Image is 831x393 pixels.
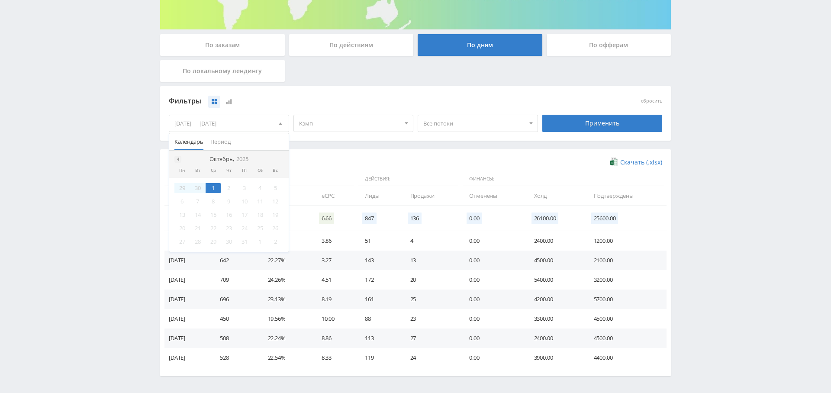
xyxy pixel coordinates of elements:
[461,270,525,290] td: 0.00
[402,270,461,290] td: 20
[236,156,248,162] i: 2025
[206,210,221,220] div: 15
[313,270,356,290] td: 4.51
[206,168,221,173] div: Ср
[211,270,259,290] td: 709
[356,270,402,290] td: 172
[356,309,402,329] td: 88
[461,186,525,206] td: Отменены
[164,348,211,367] td: [DATE]
[171,133,207,150] button: Календарь
[268,223,283,233] div: 26
[268,196,283,206] div: 12
[164,329,211,348] td: [DATE]
[206,156,252,163] div: Октябрь,
[206,183,221,193] div: 1
[237,223,252,233] div: 24
[190,196,206,206] div: 7
[402,251,461,270] td: 13
[585,290,667,309] td: 5700.00
[313,309,356,329] td: 10.00
[585,309,667,329] td: 4500.00
[585,251,667,270] td: 2100.00
[423,115,525,132] span: Все потоки
[164,186,211,206] td: Дата
[164,172,354,187] span: Данные:
[268,237,283,247] div: 2
[356,290,402,309] td: 161
[252,210,268,220] div: 18
[418,34,542,56] div: По дням
[313,186,356,206] td: eCPC
[585,348,667,367] td: 4400.00
[252,237,268,247] div: 1
[319,213,334,224] span: 6.66
[164,270,211,290] td: [DATE]
[221,183,237,193] div: 2
[525,348,585,367] td: 3900.00
[160,34,285,56] div: По заказам
[402,348,461,367] td: 24
[402,329,461,348] td: 27
[591,213,618,224] span: 25600.00
[237,168,252,173] div: Пт
[259,329,313,348] td: 22.24%
[268,210,283,220] div: 19
[402,309,461,329] td: 23
[525,231,585,251] td: 2400.00
[461,348,525,367] td: 0.00
[164,206,211,231] td: Итого:
[542,115,663,132] div: Применить
[356,329,402,348] td: 113
[221,210,237,220] div: 16
[237,196,252,206] div: 10
[461,231,525,251] td: 0.00
[402,290,461,309] td: 25
[169,95,538,108] div: Фильтры
[461,329,525,348] td: 0.00
[252,183,268,193] div: 4
[313,348,356,367] td: 8.33
[408,213,422,224] span: 136
[356,348,402,367] td: 119
[190,210,206,220] div: 14
[356,231,402,251] td: 51
[525,251,585,270] td: 4500.00
[289,34,414,56] div: По действиям
[211,329,259,348] td: 508
[206,196,221,206] div: 8
[259,309,313,329] td: 19.56%
[585,186,667,206] td: Подтверждены
[259,290,313,309] td: 23.13%
[463,172,664,187] span: Финансы:
[164,231,211,251] td: [DATE]
[174,133,203,150] span: Календарь
[259,348,313,367] td: 22.54%
[211,348,259,367] td: 528
[313,329,356,348] td: 8.86
[174,237,190,247] div: 27
[190,237,206,247] div: 28
[610,158,618,166] img: xlsx
[461,290,525,309] td: 0.00
[211,251,259,270] td: 642
[313,231,356,251] td: 3.86
[531,213,559,224] span: 26100.00
[252,223,268,233] div: 25
[362,213,377,224] span: 847
[356,251,402,270] td: 143
[525,309,585,329] td: 3300.00
[525,290,585,309] td: 4200.00
[174,168,190,173] div: Пн
[525,186,585,206] td: Холд
[299,115,400,132] span: Кэмп
[525,270,585,290] td: 5400.00
[190,168,206,173] div: Вт
[164,290,211,309] td: [DATE]
[169,115,289,132] div: [DATE] — [DATE]
[174,210,190,220] div: 13
[641,98,662,104] button: сбросить
[585,231,667,251] td: 1200.00
[467,213,482,224] span: 0.00
[206,223,221,233] div: 22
